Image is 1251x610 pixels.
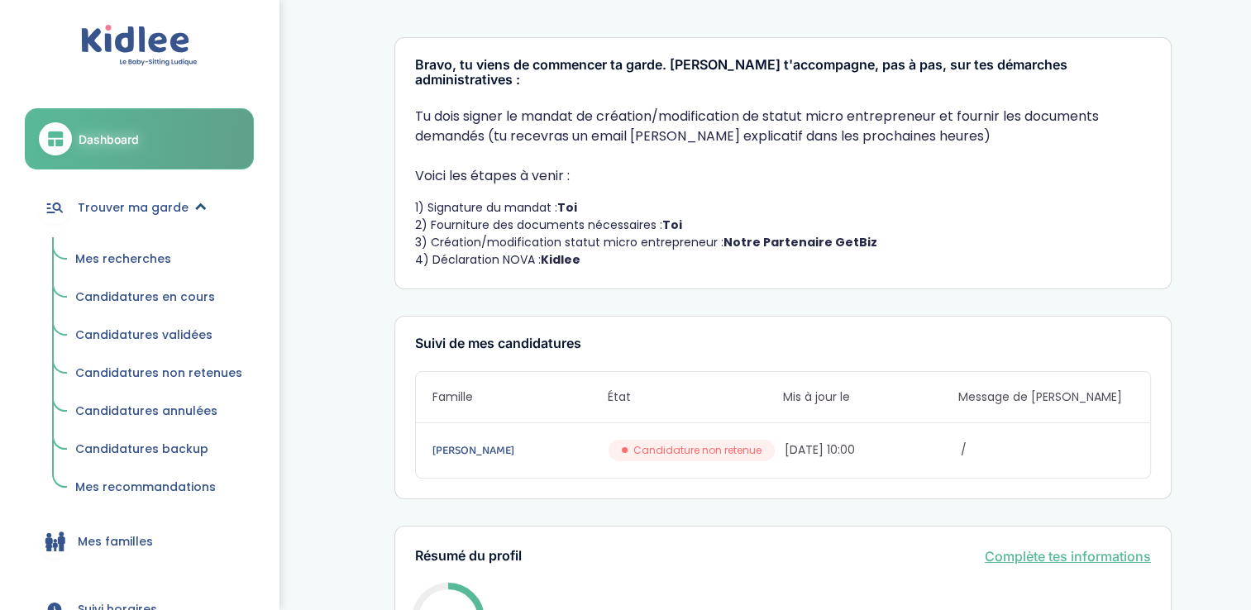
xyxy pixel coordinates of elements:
[432,388,608,406] span: Famille
[64,358,254,389] a: Candidatures non retenues
[75,479,216,495] span: Mes recommandations
[25,512,254,571] a: Mes familles
[78,533,153,550] span: Mes familles
[415,336,1151,351] h3: Suivi de mes candidatures
[64,282,254,313] a: Candidatures en cours
[415,234,1151,251] li: 3) Création/modification statut micro entrepreneur :
[75,326,212,343] span: Candidatures validées
[662,217,682,233] strong: Toi
[75,288,215,305] span: Candidatures en cours
[415,251,1151,269] li: 4) Déclaration NOVA :
[415,166,1151,186] p: Voici les étapes à venir :
[958,388,1134,406] span: Message de [PERSON_NAME]
[415,217,1151,234] li: 2) Fourniture des documents nécessaires :
[78,199,189,217] span: Trouver ma garde
[79,131,139,148] span: Dashboard
[81,25,198,67] img: logo.svg
[415,58,1151,87] h3: Bravo, tu viens de commencer ta garde. [PERSON_NAME] t'accompagne, pas à pas, sur tes démarches a...
[75,403,217,419] span: Candidatures annulées
[961,441,1134,459] span: /
[75,250,171,267] span: Mes recherches
[25,178,254,237] a: Trouver ma garde
[785,441,957,459] span: [DATE] 10:00
[432,441,605,460] a: [PERSON_NAME]
[415,199,1151,217] li: 1) Signature du mandat :
[75,441,208,457] span: Candidatures backup
[985,546,1151,566] a: Complète tes informations
[633,443,762,458] span: Candidature non retenue
[75,365,242,381] span: Candidatures non retenues
[25,108,254,169] a: Dashboard
[557,199,577,216] strong: Toi
[541,251,580,268] strong: Kidlee
[415,549,522,564] h3: Résumé du profil
[64,472,254,503] a: Mes recommandations
[783,388,958,406] span: Mis à jour le
[723,234,877,250] strong: Notre Partenaire GetBiz
[64,244,254,275] a: Mes recherches
[64,396,254,427] a: Candidatures annulées
[64,320,254,351] a: Candidatures validées
[415,107,1151,146] p: Tu dois signer le mandat de création/modification de statut micro entrepreneur et fournir les doc...
[64,434,254,465] a: Candidatures backup
[608,388,783,406] span: État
